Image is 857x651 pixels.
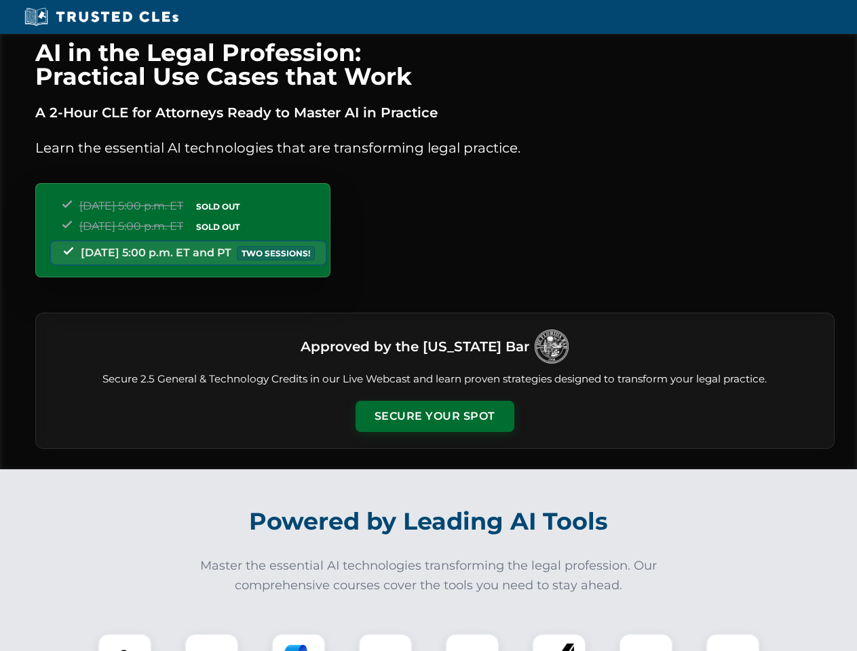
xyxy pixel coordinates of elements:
h1: AI in the Legal Profession: Practical Use Cases that Work [35,41,835,88]
span: [DATE] 5:00 p.m. ET [79,220,183,233]
span: SOLD OUT [191,220,244,234]
p: Master the essential AI technologies transforming the legal profession. Our comprehensive courses... [191,556,666,595]
button: Secure Your Spot [356,401,514,432]
p: Learn the essential AI technologies that are transforming legal practice. [35,137,835,159]
img: Trusted CLEs [20,7,183,27]
h3: Approved by the [US_STATE] Bar [301,334,529,359]
span: [DATE] 5:00 p.m. ET [79,199,183,212]
p: Secure 2.5 General & Technology Credits in our Live Webcast and learn proven strategies designed ... [52,372,818,387]
span: SOLD OUT [191,199,244,214]
h2: Powered by Leading AI Tools [53,498,805,545]
p: A 2-Hour CLE for Attorneys Ready to Master AI in Practice [35,102,835,123]
img: Logo [535,330,569,363]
